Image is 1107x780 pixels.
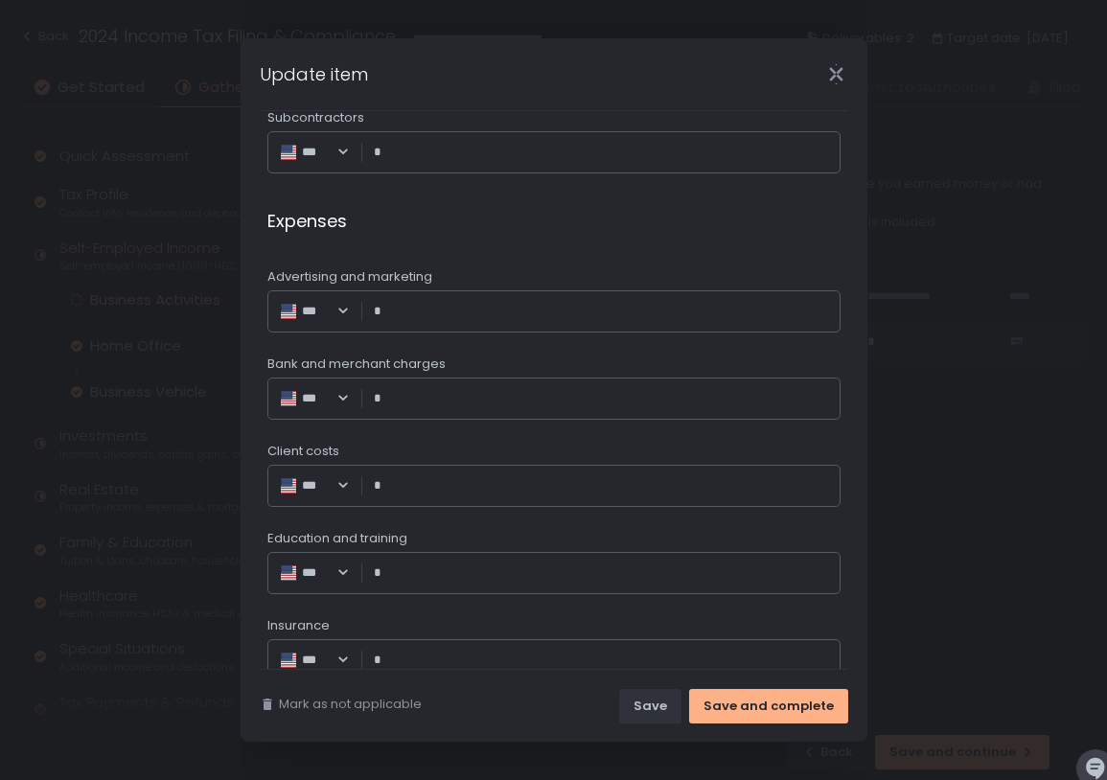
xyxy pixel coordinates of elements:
input: Search for option [326,651,334,670]
input: Search for option [326,389,334,408]
span: Insurance [267,617,330,634]
div: Search for option [279,143,350,162]
div: Search for option [279,302,350,321]
div: Search for option [279,563,350,583]
span: Bank and merchant charges [267,356,446,373]
div: Search for option [279,651,350,670]
button: Save and complete [689,689,848,723]
button: Mark as not applicable [260,696,422,713]
span: Subcontractors [267,109,364,126]
span: Client costs [267,443,339,460]
input: Search for option [326,143,334,162]
div: Close [806,63,867,85]
input: Search for option [326,476,334,495]
span: Advertising and marketing [267,268,432,286]
div: Save [634,698,667,715]
span: Education and training [267,530,407,547]
div: Save and complete [703,698,834,715]
h1: Update item [260,61,368,87]
input: Search for option [326,563,334,583]
span: Mark as not applicable [279,696,422,713]
button: Save [619,689,681,723]
strong: Expenses [267,209,347,233]
div: Search for option [279,476,350,495]
div: Search for option [279,389,350,408]
input: Search for option [326,302,334,321]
